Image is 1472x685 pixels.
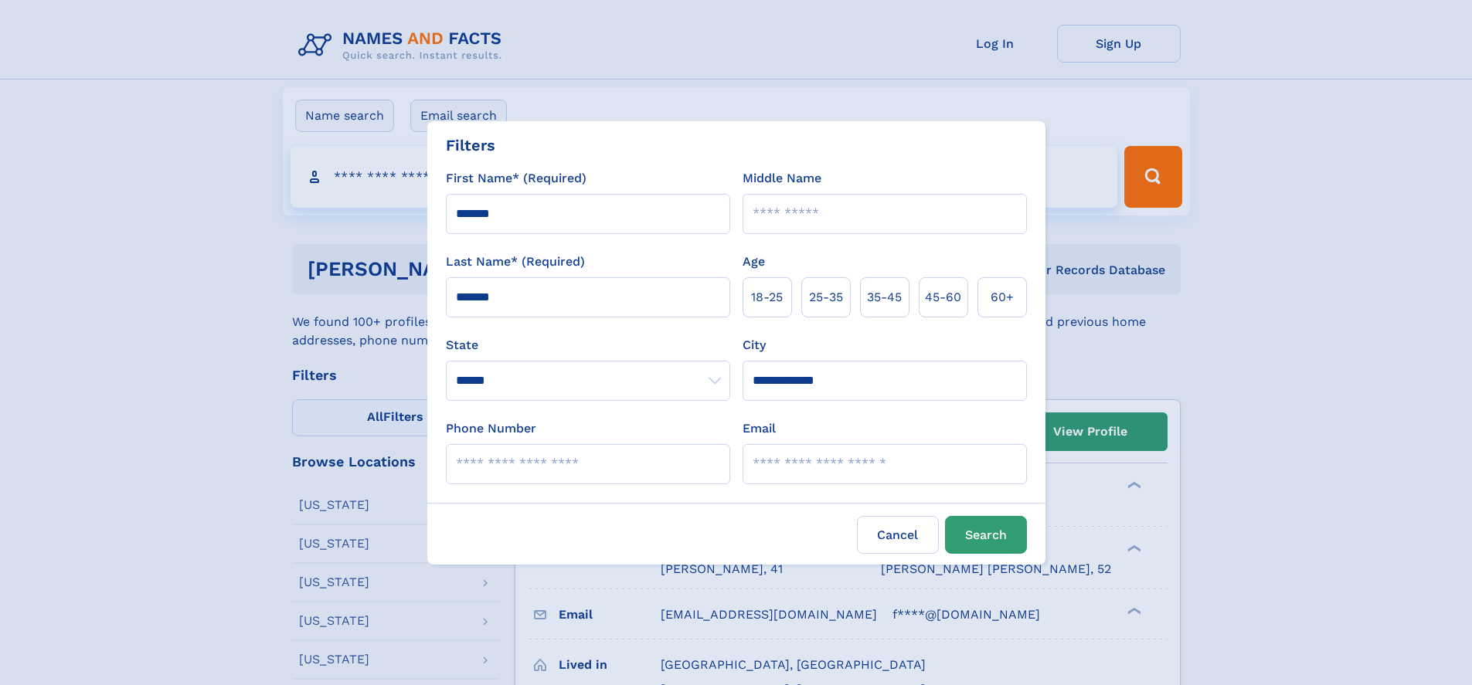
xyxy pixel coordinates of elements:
label: Last Name* (Required) [446,253,585,271]
span: 18‑25 [751,288,783,307]
label: City [743,336,766,354]
label: Middle Name [743,169,821,188]
label: State [446,336,730,354]
div: Filters [446,134,495,157]
label: Phone Number [446,419,536,438]
label: Email [743,419,776,438]
button: Search [945,516,1027,554]
span: 45‑60 [925,288,961,307]
label: First Name* (Required) [446,169,586,188]
label: Age [743,253,765,271]
label: Cancel [857,516,939,554]
span: 60+ [991,288,1014,307]
span: 25‑35 [809,288,843,307]
span: 35‑45 [867,288,902,307]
